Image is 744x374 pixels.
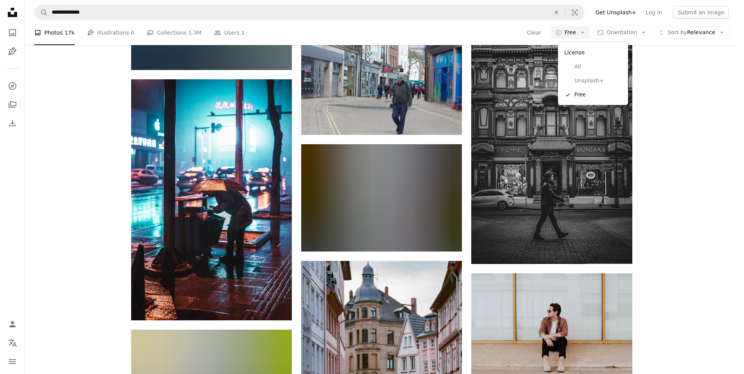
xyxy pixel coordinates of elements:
span: Unsplash+ [574,77,622,85]
span: Free [574,91,622,99]
button: Orientation [593,26,651,39]
div: License [561,45,625,60]
span: Free [565,29,576,37]
span: All [574,63,622,71]
button: Free [551,26,590,39]
div: Free [558,42,628,105]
